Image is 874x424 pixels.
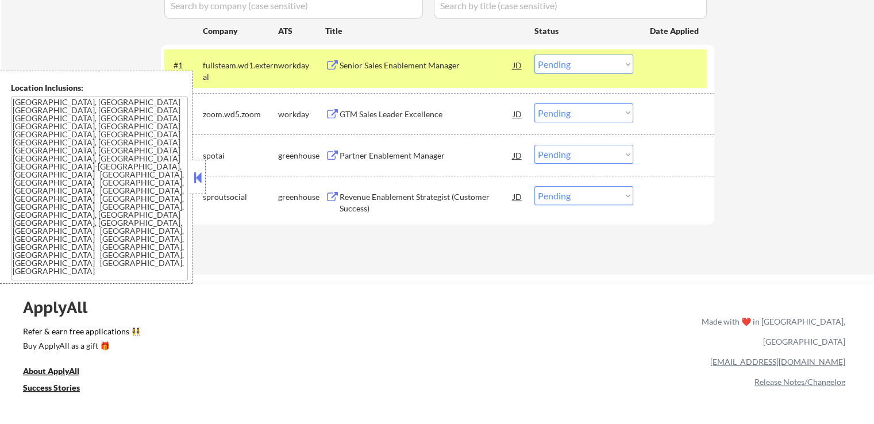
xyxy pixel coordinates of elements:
[278,150,325,161] div: greenhouse
[710,357,845,367] a: [EMAIL_ADDRESS][DOMAIN_NAME]
[203,191,278,203] div: sproutsocial
[278,191,325,203] div: greenhouse
[512,103,523,124] div: JD
[697,311,845,352] div: Made with ❤️ in [GEOGRAPHIC_DATA], [GEOGRAPHIC_DATA]
[278,60,325,71] div: workday
[203,25,278,37] div: Company
[512,186,523,207] div: JD
[11,82,188,94] div: Location Inclusions:
[512,55,523,75] div: JD
[278,109,325,120] div: workday
[174,60,194,71] div: #1
[23,298,101,317] div: ApplyAll
[23,383,80,392] u: Success Stories
[340,191,513,214] div: Revenue Enablement Strategist (Customer Success)
[23,365,95,379] a: About ApplyAll
[340,60,513,71] div: Senior Sales Enablement Manager
[203,60,278,82] div: fullsteam.wd1.external
[340,109,513,120] div: GTM Sales Leader Excellence
[23,366,79,376] u: About ApplyAll
[650,25,700,37] div: Date Applied
[203,109,278,120] div: zoom.wd5.zoom
[278,25,325,37] div: ATS
[23,342,138,350] div: Buy ApplyAll as a gift 🎁
[23,381,95,396] a: Success Stories
[512,145,523,165] div: JD
[23,327,461,340] a: Refer & earn free applications 👯‍♀️
[340,150,513,161] div: Partner Enablement Manager
[754,377,845,387] a: Release Notes/Changelog
[534,20,633,41] div: Status
[325,25,523,37] div: Title
[23,340,138,354] a: Buy ApplyAll as a gift 🎁
[203,150,278,161] div: spotai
